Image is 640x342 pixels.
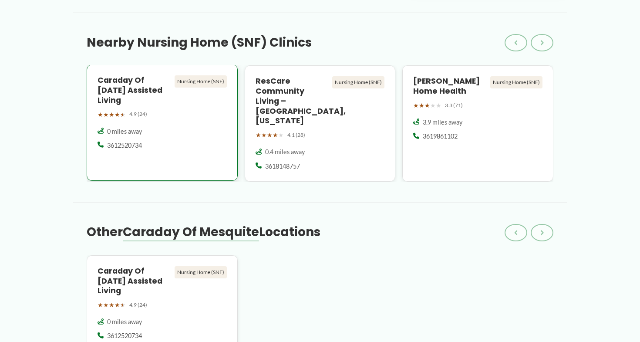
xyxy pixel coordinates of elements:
[129,300,147,310] span: 4.9 (24)
[445,101,463,110] span: 3.3 (71)
[256,76,329,126] h4: ResCare Community Living – [GEOGRAPHIC_DATA], [US_STATE]
[424,100,430,111] span: ★
[423,118,462,127] span: 3.9 miles away
[87,65,238,182] a: Caraday of [DATE] Assisted Living Nursing Home (SNF) ★★★★★ 4.9 (24) 0 miles away 3612520734
[107,141,142,150] span: 3612520734
[109,109,115,120] span: ★
[423,132,458,141] span: 3619861102
[256,129,261,141] span: ★
[514,227,518,238] span: ‹
[332,76,384,88] div: Nursing Home (SNF)
[98,75,171,105] h4: Caraday of [DATE] Assisted Living
[87,224,320,240] h3: Other Locations
[505,34,527,51] button: ‹
[175,266,227,278] div: Nursing Home (SNF)
[514,37,518,48] span: ‹
[120,109,126,120] span: ★
[490,76,542,88] div: Nursing Home (SNF)
[115,299,120,311] span: ★
[287,130,305,140] span: 4.1 (28)
[402,65,553,182] a: [PERSON_NAME] Home Health Nursing Home (SNF) ★★★★★ 3.3 (71) 3.9 miles away 3619861102
[107,332,142,340] span: 3612520734
[278,129,284,141] span: ★
[123,223,259,240] span: Caraday of Mesquite
[265,162,300,171] span: 3618148757
[430,100,436,111] span: ★
[98,109,103,120] span: ★
[419,100,424,111] span: ★
[436,100,441,111] span: ★
[245,65,396,182] a: ResCare Community Living – [GEOGRAPHIC_DATA], [US_STATE] Nursing Home (SNF) ★★★★★ 4.1 (28) 0.4 mi...
[540,227,544,238] span: ›
[413,100,419,111] span: ★
[129,109,147,119] span: 4.9 (24)
[107,127,142,136] span: 0 miles away
[98,266,171,296] h4: Caraday of [DATE] Assisted Living
[261,129,267,141] span: ★
[103,299,109,311] span: ★
[107,318,142,326] span: 0 miles away
[115,109,120,120] span: ★
[103,109,109,120] span: ★
[531,224,553,241] button: ›
[265,148,305,156] span: 0.4 miles away
[273,129,278,141] span: ★
[120,299,126,311] span: ★
[109,299,115,311] span: ★
[267,129,273,141] span: ★
[540,37,544,48] span: ›
[87,35,312,51] h3: Nearby Nursing Home (SNF) Clinics
[98,299,103,311] span: ★
[505,224,527,241] button: ‹
[175,75,227,88] div: Nursing Home (SNF)
[531,34,553,51] button: ›
[413,76,487,96] h4: [PERSON_NAME] Home Health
